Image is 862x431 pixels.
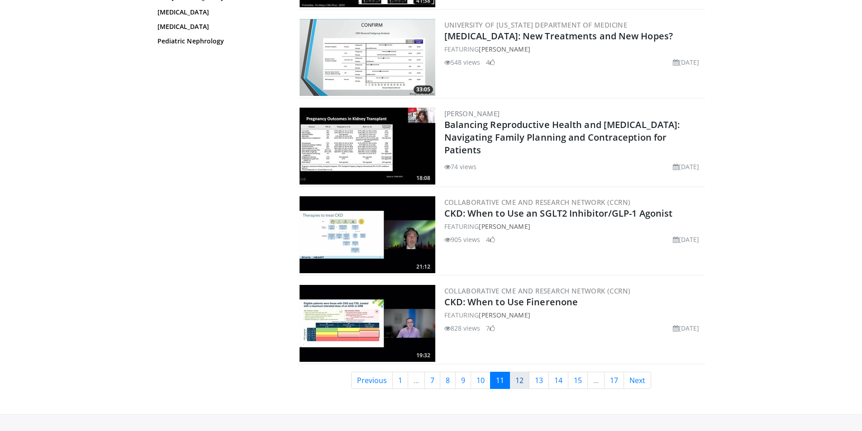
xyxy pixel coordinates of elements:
[455,372,471,389] a: 9
[471,372,491,389] a: 10
[444,286,631,295] a: Collaborative CME and Research Network (CCRN)
[548,372,568,389] a: 14
[444,323,481,333] li: 828 views
[624,372,651,389] a: Next
[414,263,433,271] span: 21:12
[300,19,435,96] img: f10457a2-8936-4d65-9964-e380c686f044.300x170_q85_crop-smart_upscale.jpg
[300,108,435,185] img: 1528533e-a0ed-4459-a974-57572ed94cea.300x170_q85_crop-smart_upscale.jpg
[300,108,435,185] a: 18:08
[479,311,530,319] a: [PERSON_NAME]
[424,372,440,389] a: 7
[392,372,408,389] a: 1
[157,37,280,46] a: Pediatric Nephrology
[568,372,588,389] a: 15
[486,57,495,67] li: 4
[351,372,393,389] a: Previous
[673,235,700,244] li: [DATE]
[440,372,456,389] a: 8
[529,372,549,389] a: 13
[444,207,673,219] a: CKD: When to Use an SGLT2 Inhibitor/GLP-1 Agonist
[673,323,700,333] li: [DATE]
[300,196,435,273] img: 777be2e0-3bdf-41b2-ad34-0631f587015e.300x170_q85_crop-smart_upscale.jpg
[510,372,529,389] a: 12
[157,8,280,17] a: [MEDICAL_DATA]
[414,85,433,94] span: 33:05
[444,198,631,207] a: Collaborative CME and Research Network (CCRN)
[157,22,280,31] a: [MEDICAL_DATA]
[444,222,703,231] div: FEATURING
[604,372,624,389] a: 17
[300,196,435,273] a: 21:12
[673,162,700,171] li: [DATE]
[444,310,703,320] div: FEATURING
[444,20,628,29] a: University of [US_STATE] Department of Medicine
[486,235,495,244] li: 4
[414,351,433,360] span: 19:32
[673,57,700,67] li: [DATE]
[298,372,705,389] nav: Search results pages
[444,57,481,67] li: 548 views
[444,162,477,171] li: 74 views
[300,285,435,362] img: 2f09b68d-ca9c-4ef5-aee3-c372e5869770.300x170_q85_crop-smart_upscale.jpg
[490,372,510,389] a: 11
[479,45,530,53] a: [PERSON_NAME]
[300,285,435,362] a: 19:32
[300,19,435,96] a: 33:05
[444,118,680,156] a: Balancing Reproductive Health and [MEDICAL_DATA]: Navigating Family Planning and Contraception fo...
[414,174,433,182] span: 18:08
[486,323,495,333] li: 7
[444,296,578,308] a: CKD: When to Use Finerenone
[444,30,673,42] a: [MEDICAL_DATA]: New Treatments and New Hopes?
[444,235,481,244] li: 905 views
[444,109,500,118] a: [PERSON_NAME]
[444,44,703,54] div: FEATURING
[479,222,530,231] a: [PERSON_NAME]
